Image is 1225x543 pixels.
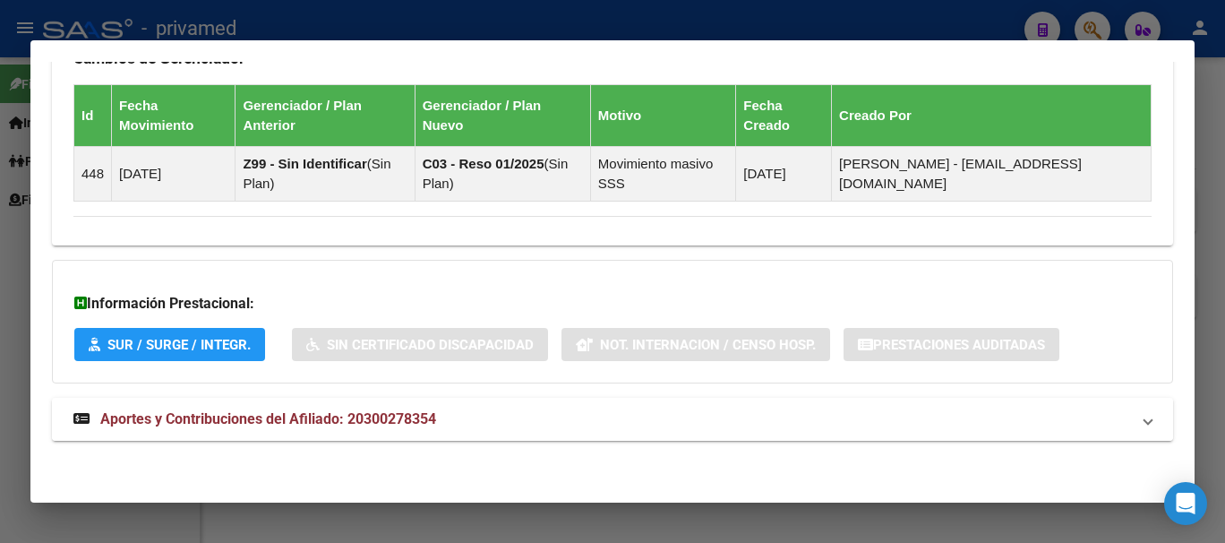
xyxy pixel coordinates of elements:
h3: Información Prestacional: [74,293,1151,315]
span: SUR / SURGE / INTEGR. [107,337,251,353]
td: [DATE] [736,146,832,201]
th: Creado Por [832,84,1152,146]
th: Gerenciador / Plan Anterior [236,84,415,146]
mat-expansion-panel-header: Aportes y Contribuciones del Afiliado: 20300278354 [52,398,1173,441]
td: 448 [74,146,112,201]
span: Sin Plan [423,156,569,191]
span: Sin Plan [243,156,390,191]
td: Movimiento masivo SSS [590,146,735,201]
button: Sin Certificado Discapacidad [292,328,548,361]
td: [PERSON_NAME] - [EMAIL_ADDRESS][DOMAIN_NAME] [832,146,1152,201]
th: Gerenciador / Plan Nuevo [415,84,590,146]
strong: Z99 - Sin Identificar [243,156,366,171]
span: Sin Certificado Discapacidad [327,337,534,353]
div: Open Intercom Messenger [1164,482,1207,525]
span: Not. Internacion / Censo Hosp. [600,337,816,353]
th: Fecha Movimiento [112,84,236,146]
span: Prestaciones Auditadas [873,337,1045,353]
th: Id [74,84,112,146]
td: ( ) [236,146,415,201]
th: Fecha Creado [736,84,832,146]
td: [DATE] [112,146,236,201]
button: Not. Internacion / Censo Hosp. [561,328,830,361]
th: Motivo [590,84,735,146]
span: Aportes y Contribuciones del Afiliado: 20300278354 [100,410,436,427]
strong: C03 - Reso 01/2025 [423,156,544,171]
button: Prestaciones Auditadas [844,328,1059,361]
td: ( ) [415,146,590,201]
button: SUR / SURGE / INTEGR. [74,328,265,361]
